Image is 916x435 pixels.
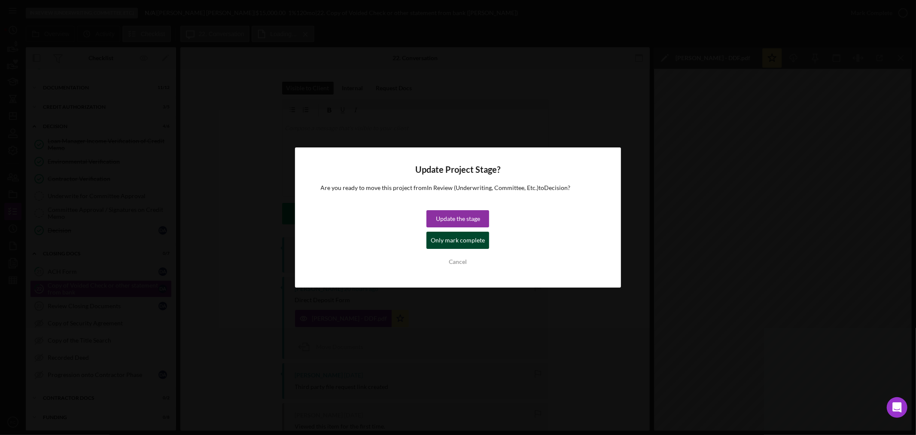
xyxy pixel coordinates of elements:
button: Cancel [426,253,489,270]
p: Are you ready to move this project from In Review (Underwriting, Committee, Etc.) to Decision ? [321,183,596,193]
button: Update the stage [426,210,489,227]
div: Cancel [449,253,467,270]
h4: Update Project Stage? [321,165,596,175]
div: Open Intercom Messenger [887,397,907,418]
button: Only mark complete [426,232,489,249]
div: Only mark complete [431,232,485,249]
div: Update the stage [436,210,480,227]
